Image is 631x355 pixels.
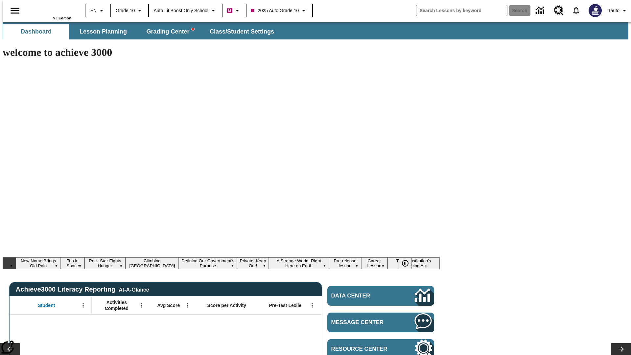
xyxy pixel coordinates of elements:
[80,28,127,35] span: Lesson Planning
[329,257,361,269] button: Slide 8 Pre-release lesson
[228,6,231,14] span: B
[53,16,71,20] span: NJ Edition
[16,257,61,269] button: Slide 1 New Name Brings Old Pain
[151,5,220,16] button: School: Auto Lit Boost only School, Select your school
[589,4,602,17] img: Avatar
[532,2,550,20] a: Data Center
[87,5,108,16] button: Language: EN, Select a language
[608,7,619,14] span: Tauto
[251,7,299,14] span: 2025 Auto Grade 10
[3,46,440,59] h1: welcome to achieve 3000
[137,24,203,39] button: Grading Center
[29,2,71,20] div: Home
[568,2,585,19] a: Notifications
[224,5,244,16] button: Boost Class color is violet red. Change class color
[327,286,434,306] a: Data Center
[550,2,568,19] a: Resource Center, Will open in new tab
[387,257,440,269] button: Slide 10 The Constitution's Balancing Act
[3,24,69,39] button: Dashboard
[361,257,387,269] button: Slide 9 Career Lesson
[29,3,71,16] a: Home
[269,302,302,308] span: Pre-Test Lexile
[331,293,393,299] span: Data Center
[5,1,25,20] button: Open side menu
[327,313,434,332] a: Message Center
[70,24,136,39] button: Lesson Planning
[113,5,146,16] button: Grade: Grade 10, Select a grade
[331,319,395,326] span: Message Center
[126,257,179,269] button: Slide 4 Climbing Mount Tai
[3,24,280,39] div: SubNavbar
[399,257,418,269] div: Pause
[237,257,269,269] button: Slide 6 Private! Keep Out!
[90,7,97,14] span: EN
[21,28,52,35] span: Dashboard
[157,302,180,308] span: Avg Score
[248,5,310,16] button: Class: 2025 Auto Grade 10, Select your class
[95,299,138,311] span: Activities Completed
[210,28,274,35] span: Class/Student Settings
[611,343,631,355] button: Lesson carousel, Next
[416,5,507,16] input: search field
[307,300,317,310] button: Open Menu
[192,28,194,31] svg: writing assistant alert
[146,28,194,35] span: Grading Center
[61,257,84,269] button: Slide 2 Tea in Space
[606,5,631,16] button: Profile/Settings
[269,257,329,269] button: Slide 7 A Strange World, Right Here on Earth
[585,2,606,19] button: Select a new avatar
[179,257,237,269] button: Slide 5 Defining Our Government's Purpose
[16,286,149,293] span: Achieve3000 Literacy Reporting
[153,7,208,14] span: Auto Lit Boost only School
[84,257,126,269] button: Slide 3 Rock Star Fights Hunger
[78,300,88,310] button: Open Menu
[204,24,279,39] button: Class/Student Settings
[331,346,395,352] span: Resource Center
[119,286,149,293] div: At-A-Glance
[207,302,246,308] span: Score per Activity
[38,302,55,308] span: Student
[3,22,628,39] div: SubNavbar
[399,257,412,269] button: Pause
[116,7,135,14] span: Grade 10
[182,300,192,310] button: Open Menu
[136,300,146,310] button: Open Menu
